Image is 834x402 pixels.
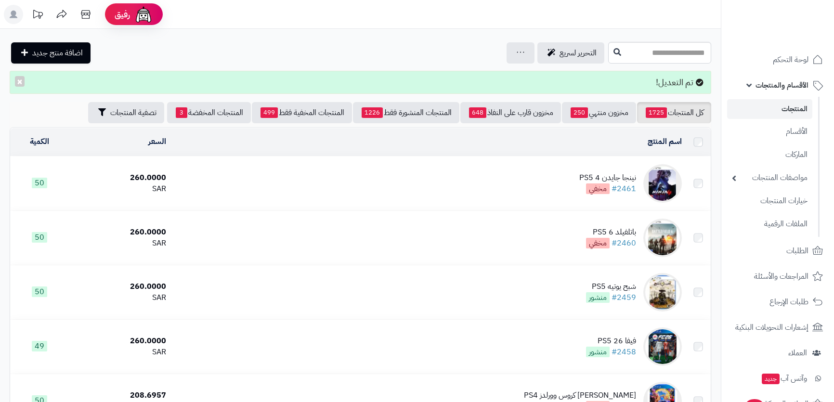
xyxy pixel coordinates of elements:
a: وآتس آبجديد [727,367,828,390]
div: شبح يوتيه PS5 [586,281,636,292]
div: باتلفيلد 6 PS5 [586,227,636,238]
div: 208.6957 [72,390,166,401]
a: اضافة منتج جديد [11,42,91,64]
div: SAR [72,183,166,195]
a: المنتجات المخفية فقط499 [252,102,352,123]
a: تحديثات المنصة [26,5,50,26]
span: مخفي [586,183,610,194]
a: التحرير لسريع [537,42,604,64]
a: الملفات الرقمية [727,214,812,234]
div: [PERSON_NAME] كروس وورلدز PS4 [524,390,636,401]
span: 3 [176,107,187,118]
span: المراجعات والأسئلة [754,270,808,283]
a: السعر [148,136,166,147]
div: SAR [72,238,166,249]
a: #2458 [612,346,636,358]
a: المنتجات [727,99,812,119]
span: العملاء [788,346,807,360]
span: 49 [32,341,47,351]
a: الكمية [30,136,49,147]
span: منشور [586,292,610,303]
a: لوحة التحكم [727,48,828,71]
img: فيفا 26 PS5 [643,327,682,366]
span: 1226 [362,107,383,118]
div: 260.0000 [72,281,166,292]
img: ai-face.png [134,5,153,24]
span: 250 [571,107,588,118]
a: العملاء [727,341,828,364]
a: الطلبات [727,239,828,262]
div: 260.0000 [72,172,166,183]
div: نينجا جايدن 4 PS5 [579,172,636,183]
span: 648 [469,107,486,118]
a: مخزون قارب على النفاذ648 [460,102,561,123]
span: تصفية المنتجات [110,107,156,118]
span: الطلبات [786,244,808,258]
img: logo-2.png [769,8,825,28]
span: جديد [762,374,780,384]
div: 260.0000 [72,227,166,238]
div: تم التعديل! [10,71,711,94]
a: مواصفات المنتجات [727,168,812,188]
span: 1725 [646,107,667,118]
span: اضافة منتج جديد [32,47,83,59]
img: نينجا جايدن 4 PS5 [643,164,682,203]
span: 499 [261,107,278,118]
span: رفيق [115,9,130,20]
a: المنتجات المنشورة فقط1226 [353,102,459,123]
span: منشور [586,347,610,357]
span: الأقسام والمنتجات [756,78,808,92]
span: 50 [32,178,47,188]
div: 260.0000 [72,336,166,347]
button: تصفية المنتجات [88,102,164,123]
a: المراجعات والأسئلة [727,265,828,288]
a: الأقسام [727,121,812,142]
div: فيفا 26 PS5 [586,336,636,347]
a: إشعارات التحويلات البنكية [727,316,828,339]
div: SAR [72,292,166,303]
a: #2460 [612,237,636,249]
img: باتلفيلد 6 PS5 [643,219,682,257]
a: خيارات المنتجات [727,191,812,211]
img: شبح يوتيه PS5 [643,273,682,311]
a: الماركات [727,144,812,165]
a: كل المنتجات1725 [637,102,711,123]
a: #2459 [612,292,636,303]
a: اسم المنتج [648,136,682,147]
span: التحرير لسريع [560,47,597,59]
div: SAR [72,347,166,358]
span: طلبات الإرجاع [769,295,808,309]
span: 50 [32,232,47,243]
a: المنتجات المخفضة3 [167,102,251,123]
a: طلبات الإرجاع [727,290,828,313]
span: وآتس آب [761,372,807,385]
span: لوحة التحكم [773,53,808,66]
span: مخفي [586,238,610,248]
button: × [15,76,25,87]
span: إشعارات التحويلات البنكية [735,321,808,334]
a: مخزون منتهي250 [562,102,636,123]
a: #2461 [612,183,636,195]
span: 50 [32,286,47,297]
